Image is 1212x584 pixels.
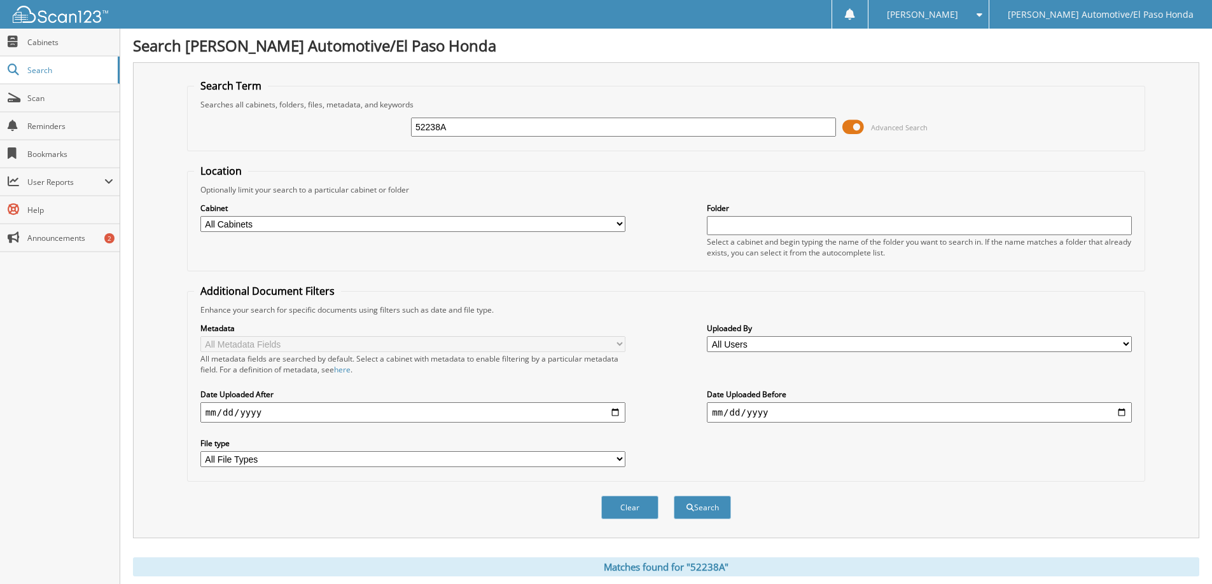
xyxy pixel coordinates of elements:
[334,364,351,375] a: here
[200,438,625,449] label: File type
[707,389,1132,400] label: Date Uploaded Before
[601,496,658,519] button: Clear
[27,37,113,48] span: Cabinets
[27,205,113,215] span: Help
[707,203,1132,214] label: Folder
[887,11,958,18] span: [PERSON_NAME]
[200,203,625,214] label: Cabinet
[27,65,111,76] span: Search
[27,93,113,104] span: Scan
[104,233,115,243] div: 2
[200,402,625,423] input: start
[200,323,625,334] label: Metadata
[194,79,268,93] legend: Search Term
[707,402,1132,423] input: end
[674,496,731,519] button: Search
[194,284,341,298] legend: Additional Document Filters
[707,323,1132,334] label: Uploaded By
[194,304,1138,315] div: Enhance your search for specific documents using filters such as date and file type.
[194,164,248,178] legend: Location
[200,353,625,375] div: All metadata fields are searched by default. Select a cabinet with metadata to enable filtering b...
[13,6,108,23] img: scan123-logo-white.svg
[133,557,1199,576] div: Matches found for "52238A"
[27,121,113,132] span: Reminders
[1008,11,1194,18] span: [PERSON_NAME] Automotive/El Paso Honda
[200,389,625,400] label: Date Uploaded After
[194,99,1138,110] div: Searches all cabinets, folders, files, metadata, and keywords
[133,35,1199,56] h1: Search [PERSON_NAME] Automotive/El Paso Honda
[27,233,113,243] span: Announcements
[194,184,1138,195] div: Optionally limit your search to a particular cabinet or folder
[27,177,104,187] span: User Reports
[707,236,1132,258] div: Select a cabinet and begin typing the name of the folder you want to search in. If the name match...
[27,149,113,160] span: Bookmarks
[871,123,928,132] span: Advanced Search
